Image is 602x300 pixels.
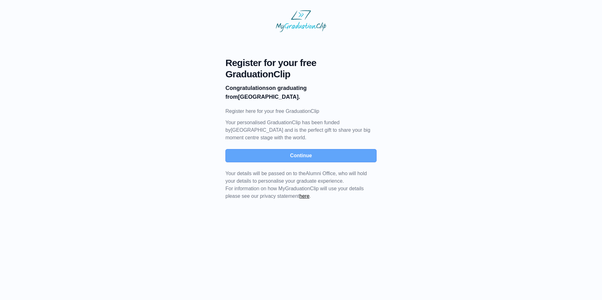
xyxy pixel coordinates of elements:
[225,149,377,162] button: Continue
[299,193,310,199] a: here
[276,10,326,32] img: MyGraduationClip
[306,171,336,176] span: Alumni Office
[225,57,377,69] span: Register for your free
[225,119,377,142] p: Your personalised GraduationClip has been funded by [GEOGRAPHIC_DATA] and is the perfect gift to ...
[225,85,269,91] b: Congratulations
[225,69,377,80] span: GraduationClip
[225,171,367,199] span: For information on how MyGraduationClip will use your details please see our privacy statement .
[225,84,377,101] p: on graduating from [GEOGRAPHIC_DATA].
[225,108,377,115] p: Register here for your free GraduationClip
[225,171,367,184] span: Your details will be passed on to the , who will hold your details to personalise your graduate e...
